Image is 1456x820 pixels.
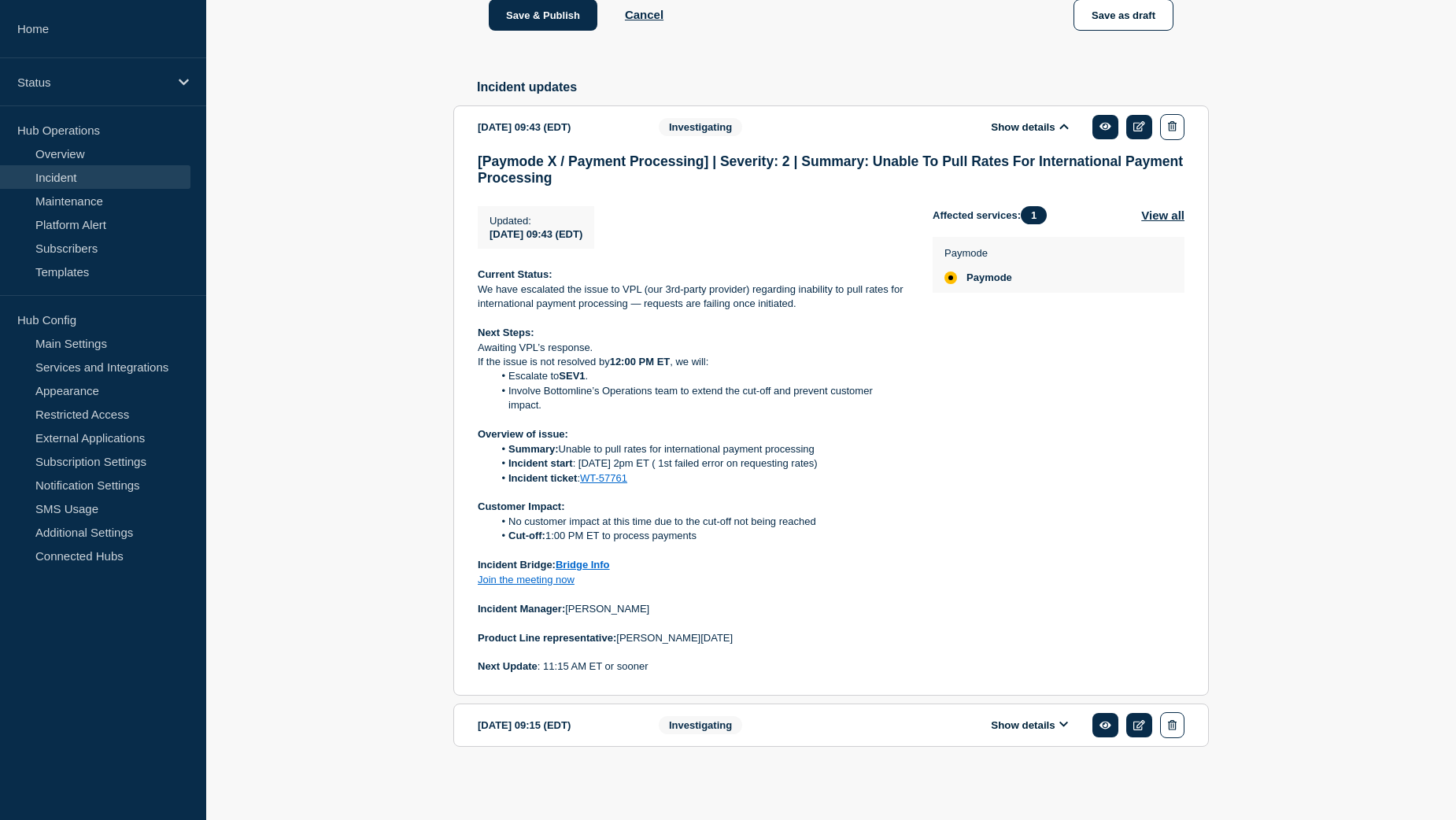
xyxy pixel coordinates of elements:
li: Involve Bottomline’s Operations team to extend the cut-off and prevent customer impact. [493,384,908,413]
div: [DATE] 09:15 (EDT) [478,712,635,738]
span: 1 [1021,206,1047,224]
h3: [Paymode X / Payment Processing] | Severity: 2 | Summary: Unable To Pull Rates For International ... [478,153,1184,187]
p: Status [17,76,168,89]
span: Investigating [659,118,742,136]
strong: Cut-off: [508,530,545,541]
p: Paymode [944,247,1012,259]
a: Bridge Info [556,559,610,571]
strong: Overview of issue: [478,428,568,440]
p: [PERSON_NAME][DATE] [478,631,907,645]
strong: Next Steps: [478,327,534,338]
button: Cancel [625,8,663,21]
p: If the issue is not resolved by , we will: [478,355,907,369]
li: 1:00 PM ET to process payments [493,529,908,543]
strong: 12:00 PM ET [610,356,671,368]
strong: Incident ticket [508,472,577,484]
div: [DATE] 09:43 (EDT) [478,114,635,140]
div: affected [944,271,957,284]
strong: Product Line representative: [478,632,616,644]
button: View all [1141,206,1184,224]
a: WT-57761 [580,472,627,484]
span: Investigating [659,716,742,734]
li: : [DATE] 2pm ET ( 1st failed error on requesting rates) [493,456,908,471]
li: Escalate to . [493,369,908,383]
button: Show details [986,718,1073,732]
strong: Incident start [508,457,573,469]
li: No customer impact at this time due to the cut-off not being reached [493,515,908,529]
strong: SEV1 [559,370,585,382]
button: Show details [986,120,1073,134]
strong: Next Update [478,660,538,672]
a: Join the meeting now [478,574,575,585]
p: We have escalated the issue to VPL (our 3rd-party provider) regarding inability to pull rates for... [478,283,907,312]
p: Updated : [490,215,582,227]
p: Awaiting VPL’s response. [478,341,907,355]
h2: Incident updates [477,80,1209,94]
span: [DATE] 09:43 (EDT) [490,228,582,240]
span: Paymode [966,271,1012,284]
strong: Customer Impact: [478,500,565,512]
li: Unable to pull rates for international payment processing [493,442,908,456]
strong: Incident Bridge: [478,559,610,571]
span: Affected services: [933,206,1055,224]
strong: Summary: [508,443,559,455]
strong: Current Status: [478,268,552,280]
li: : [493,471,908,486]
p: : 11:15 AM ET or sooner [478,659,907,674]
p: [PERSON_NAME] [478,602,907,616]
strong: Incident Manager: [478,603,565,615]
